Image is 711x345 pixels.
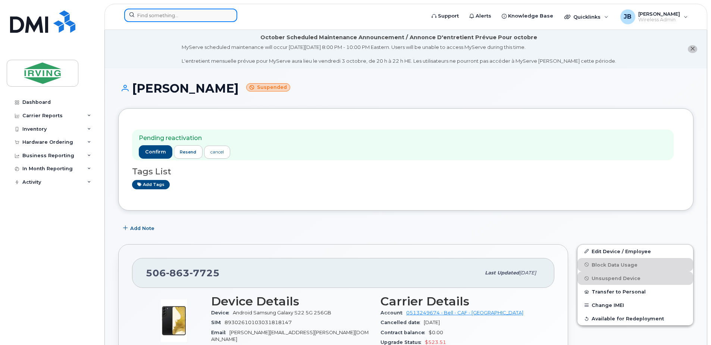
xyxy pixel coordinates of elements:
button: Unsuspend Device [577,271,693,285]
button: Available for Redeployment [577,312,693,325]
span: 863 [166,267,190,279]
span: Account [380,310,406,316]
span: confirm [145,149,166,155]
span: [PERSON_NAME][EMAIL_ADDRESS][PERSON_NAME][DOMAIN_NAME] [211,330,369,342]
button: Block Data Usage [577,258,693,271]
a: cancel [204,146,230,159]
h3: Carrier Details [380,295,541,308]
span: Available for Redeployment [592,316,664,321]
span: [DATE] [424,320,440,325]
a: Edit Device / Employee [577,245,693,258]
div: MyServe scheduled maintenance will occur [DATE][DATE] 8:00 PM - 10:00 PM Eastern. Users will be u... [182,44,616,65]
p: Pending reactivation [139,134,230,143]
span: Android Samsung Galaxy S22 5G 256GB [233,310,331,316]
span: $0.00 [429,330,443,335]
a: 0513249674 - Bell - CAF - [GEOGRAPHIC_DATA] [406,310,523,316]
div: cancel [210,149,224,155]
small: Suspended [246,83,290,92]
button: confirm [139,145,172,159]
span: 89302610103031818147 [225,320,292,325]
span: Last updated [485,270,519,276]
span: Cancelled date [380,320,424,325]
span: [DATE] [519,270,536,276]
h3: Tags List [132,167,680,176]
h1: [PERSON_NAME] [118,82,693,95]
img: image20231002-3703462-1qw5fnl.jpeg [151,298,196,343]
span: 506 [146,267,220,279]
span: resend [180,149,196,155]
a: Add tags [132,180,170,189]
button: Change IMEI [577,298,693,312]
span: Email [211,330,229,335]
span: Contract balance [380,330,429,335]
span: SIM [211,320,225,325]
div: October Scheduled Maintenance Announcement / Annonce D'entretient Prévue Pour octobre [260,34,537,41]
button: Transfer to Personal [577,285,693,298]
span: Unsuspend Device [592,276,640,281]
span: Upgrade Status [380,339,425,345]
span: Device [211,310,233,316]
button: Add Note [118,222,161,235]
span: 7725 [190,267,220,279]
button: close notification [688,45,697,53]
span: Add Note [130,225,154,232]
button: resend [174,145,203,159]
h3: Device Details [211,295,372,308]
span: $523.51 [425,339,446,345]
